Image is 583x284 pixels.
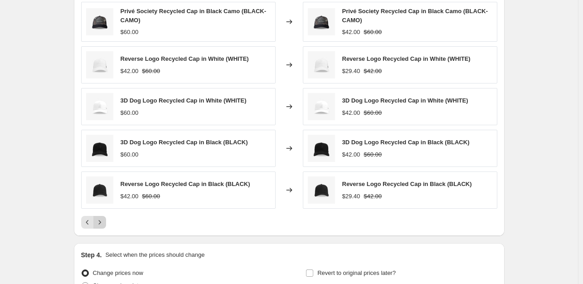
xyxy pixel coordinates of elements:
[308,176,335,204] img: HURVS2316-C45-1_2_80x.jpg
[342,192,360,201] div: $29.40
[142,192,160,201] strike: $60.00
[86,176,113,204] img: HURVS2316-C45-1_2_80x.jpg
[86,51,113,78] img: HURVS2325-C44.1_1_80x.jpg
[121,28,139,37] div: $60.00
[121,181,250,187] span: Reverse Logo Recycled Cap in Black (BLACK)
[364,67,382,76] strike: $42.00
[342,67,360,76] div: $29.40
[121,139,248,146] span: 3D Dog Logo Recycled Cap in Black (BLACK)
[364,192,382,201] strike: $42.00
[121,192,139,201] div: $42.00
[81,216,106,229] nav: Pagination
[364,108,382,118] strike: $60.00
[364,28,382,37] strike: $60.00
[86,93,113,120] img: 3d-dog-logo-recycled-cap-in-white-301577_80x.jpg
[121,55,249,62] span: Reverse Logo Recycled Cap in White (WHITE)
[308,135,335,162] img: 3d-dog-logo-recycled-cap-in-black-759663_80x.jpg
[308,8,335,35] img: prive-society-recycled-cap-black-camo-760120_80x.jpg
[317,269,396,276] span: Revert to original prices later?
[121,150,139,159] div: $60.00
[93,269,143,276] span: Change prices now
[308,51,335,78] img: HURVS2325-C44.1_1_80x.jpg
[121,8,267,24] span: Privé Society Recycled Cap in Black Camo (BLACK-CAMO)
[93,216,106,229] button: Next
[342,55,471,62] span: Reverse Logo Recycled Cap in White (WHITE)
[308,93,335,120] img: 3d-dog-logo-recycled-cap-in-white-301577_80x.jpg
[121,108,139,118] div: $60.00
[342,8,488,24] span: Privé Society Recycled Cap in Black Camo (BLACK-CAMO)
[342,139,470,146] span: 3D Dog Logo Recycled Cap in Black (BLACK)
[342,150,360,159] div: $42.00
[342,108,360,118] div: $42.00
[142,67,160,76] strike: $60.00
[121,97,247,104] span: 3D Dog Logo Recycled Cap in White (WHITE)
[86,135,113,162] img: 3d-dog-logo-recycled-cap-in-black-759663_80x.jpg
[342,28,360,37] div: $42.00
[86,8,113,35] img: prive-society-recycled-cap-black-camo-760120_80x.jpg
[364,150,382,159] strike: $60.00
[81,250,102,260] h2: Step 4.
[121,67,139,76] div: $42.00
[342,97,468,104] span: 3D Dog Logo Recycled Cap in White (WHITE)
[81,216,94,229] button: Previous
[342,181,472,187] span: Reverse Logo Recycled Cap in Black (BLACK)
[105,250,204,260] p: Select when the prices should change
